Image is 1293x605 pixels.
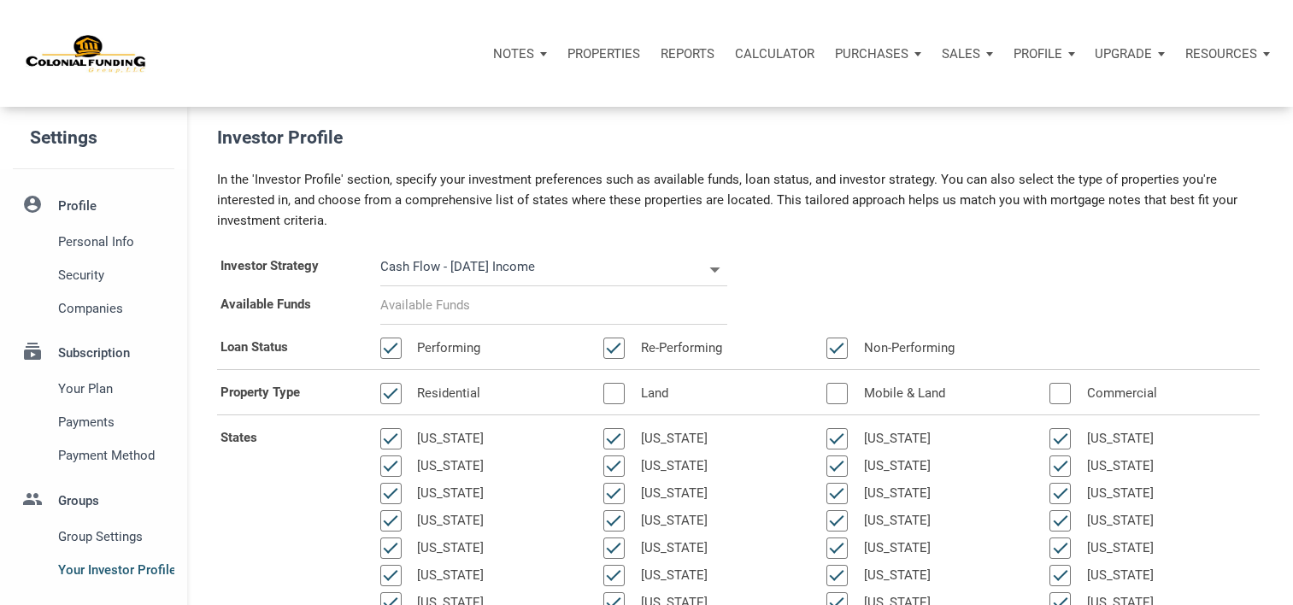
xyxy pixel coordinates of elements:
[1003,28,1085,79] button: Profile
[625,483,716,504] label: [US_STATE]
[493,46,534,62] p: Notes
[402,338,490,359] label: Performing
[1095,46,1152,62] p: Upgrade
[13,553,174,586] a: Your Investor Profile
[1185,46,1257,62] p: Resources
[1014,46,1062,62] p: Profile
[58,265,168,285] span: Security
[625,537,716,559] label: [US_STATE]
[13,225,174,258] a: Personal Info
[58,412,168,432] span: Payments
[402,510,493,532] label: [US_STATE]
[848,428,939,449] label: [US_STATE]
[932,28,1003,79] button: Sales
[625,565,716,586] label: [US_STATE]
[625,428,716,449] label: [US_STATE]
[58,445,168,466] span: Payment Method
[402,537,493,559] label: [US_STATE]
[625,510,716,532] label: [US_STATE]
[204,169,1272,231] div: In the 'Investor Profile' section, specify your investment preferences such as available funds, l...
[848,383,954,404] label: Mobile & Land
[58,560,168,580] span: Your Investor Profile
[1071,510,1162,532] label: [US_STATE]
[208,329,367,365] label: Loan Status
[58,232,168,252] span: Personal Info
[30,120,187,156] h5: Settings
[1084,28,1175,79] button: Upgrade
[650,28,725,79] button: Reports
[848,565,939,586] label: [US_STATE]
[825,28,932,79] button: Purchases
[13,373,174,406] a: Your plan
[58,379,168,399] span: Your plan
[13,291,174,325] a: Companies
[58,298,168,319] span: Companies
[625,338,731,359] label: Re-Performing
[402,565,493,586] label: [US_STATE]
[402,383,490,404] label: Residential
[380,286,727,325] input: Available Funds
[380,248,702,286] input: Select investor strategy
[1071,383,1166,404] label: Commercial
[625,455,716,477] label: [US_STATE]
[13,520,174,553] a: Group Settings
[735,46,814,62] p: Calculator
[567,46,640,62] p: Properties
[208,286,367,325] label: Available Funds
[217,124,1276,152] h5: Investor Profile
[58,526,168,547] span: Group Settings
[835,46,908,62] p: Purchases
[402,455,493,477] label: [US_STATE]
[625,383,677,404] label: Land
[1071,483,1162,504] label: [US_STATE]
[848,537,939,559] label: [US_STATE]
[1071,428,1162,449] label: [US_STATE]
[942,46,980,62] p: Sales
[402,428,493,449] label: [US_STATE]
[483,28,557,79] button: Notes
[13,258,174,291] a: Security
[208,248,367,286] label: Investor Strategy
[661,46,714,62] p: Reports
[1071,565,1162,586] label: [US_STATE]
[26,33,147,73] img: NoteUnlimited
[208,374,367,410] label: Property Type
[1071,455,1162,477] label: [US_STATE]
[557,28,650,79] a: Properties
[1071,537,1162,559] label: [US_STATE]
[13,439,174,473] a: Payment Method
[725,28,825,79] a: Calculator
[402,483,493,504] label: [US_STATE]
[1175,28,1280,79] button: Resources
[848,483,939,504] label: [US_STATE]
[13,406,174,439] a: Payments
[848,510,939,532] label: [US_STATE]
[848,455,939,477] label: [US_STATE]
[848,338,963,359] label: Non-Performing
